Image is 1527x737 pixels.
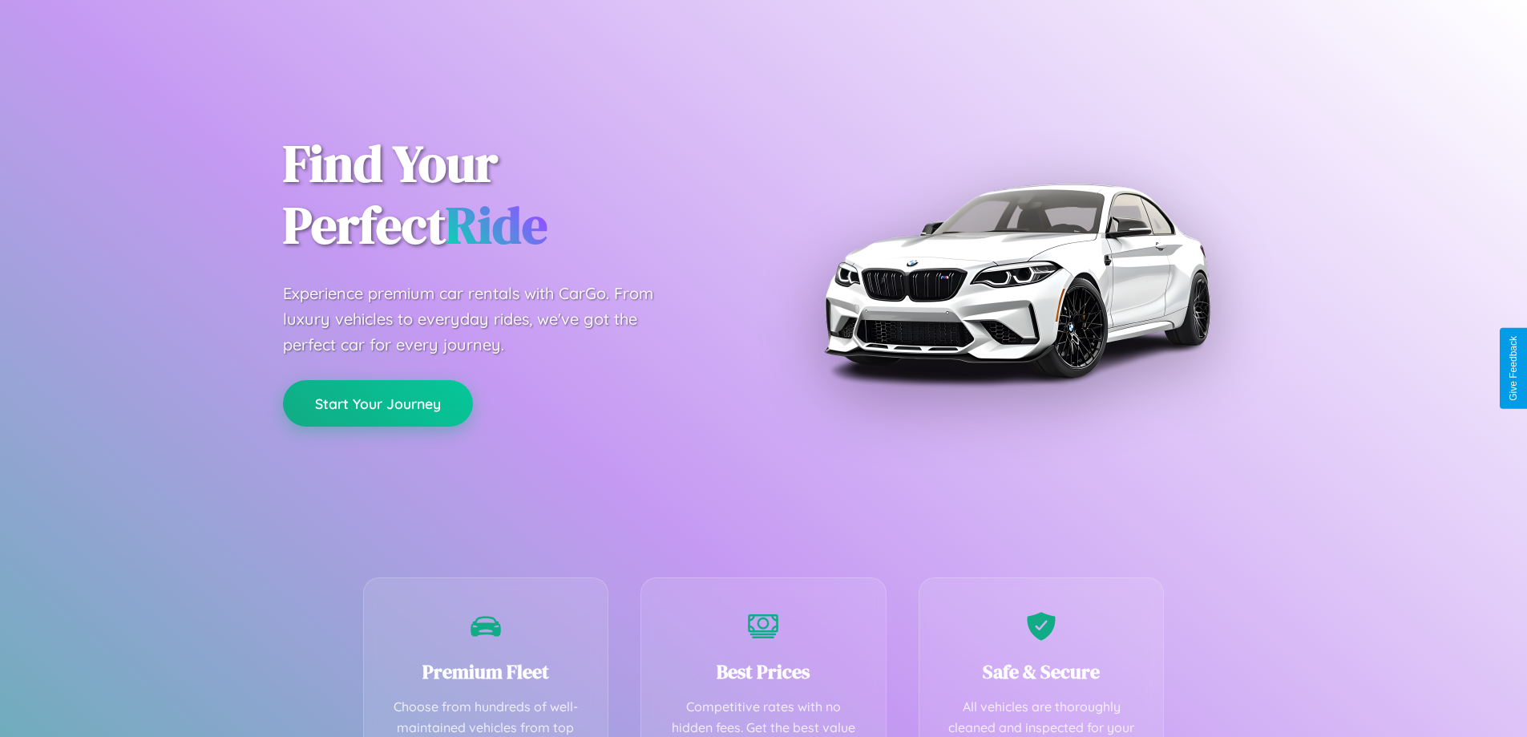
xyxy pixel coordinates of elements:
button: Start Your Journey [283,380,473,427]
img: Premium BMW car rental vehicle [816,80,1217,481]
h3: Safe & Secure [943,658,1140,685]
h3: Best Prices [665,658,862,685]
h3: Premium Fleet [388,658,584,685]
span: Ride [446,190,547,260]
p: Experience premium car rentals with CarGo. From luxury vehicles to everyday rides, we've got the ... [283,281,684,358]
div: Give Feedback [1508,336,1519,401]
h1: Find Your Perfect [283,133,740,257]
